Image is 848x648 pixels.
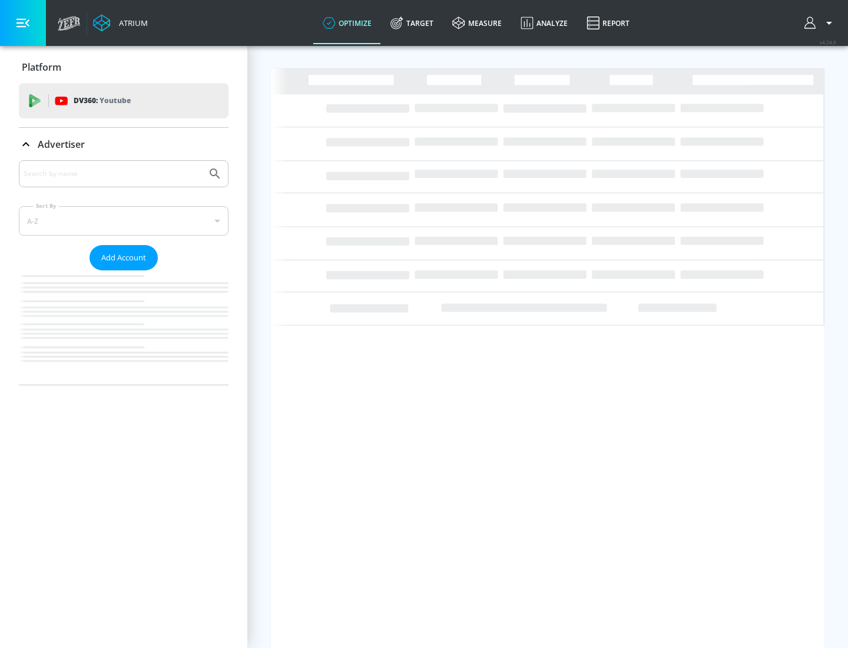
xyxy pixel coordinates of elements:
a: Target [381,2,443,44]
div: A-Z [19,206,228,236]
a: measure [443,2,511,44]
div: Advertiser [19,128,228,161]
div: Platform [19,51,228,84]
a: Analyze [511,2,577,44]
span: v 4.24.0 [820,39,836,45]
button: Add Account [90,245,158,270]
p: DV360: [74,94,131,107]
a: optimize [313,2,381,44]
a: Atrium [93,14,148,32]
span: Add Account [101,251,146,265]
div: Atrium [114,18,148,28]
p: Platform [22,61,61,74]
nav: list of Advertiser [19,270,228,385]
div: DV360: Youtube [19,83,228,118]
p: Youtube [100,94,131,107]
a: Report [577,2,639,44]
div: Advertiser [19,160,228,385]
input: Search by name [24,166,202,181]
p: Advertiser [38,138,85,151]
label: Sort By [34,202,59,210]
